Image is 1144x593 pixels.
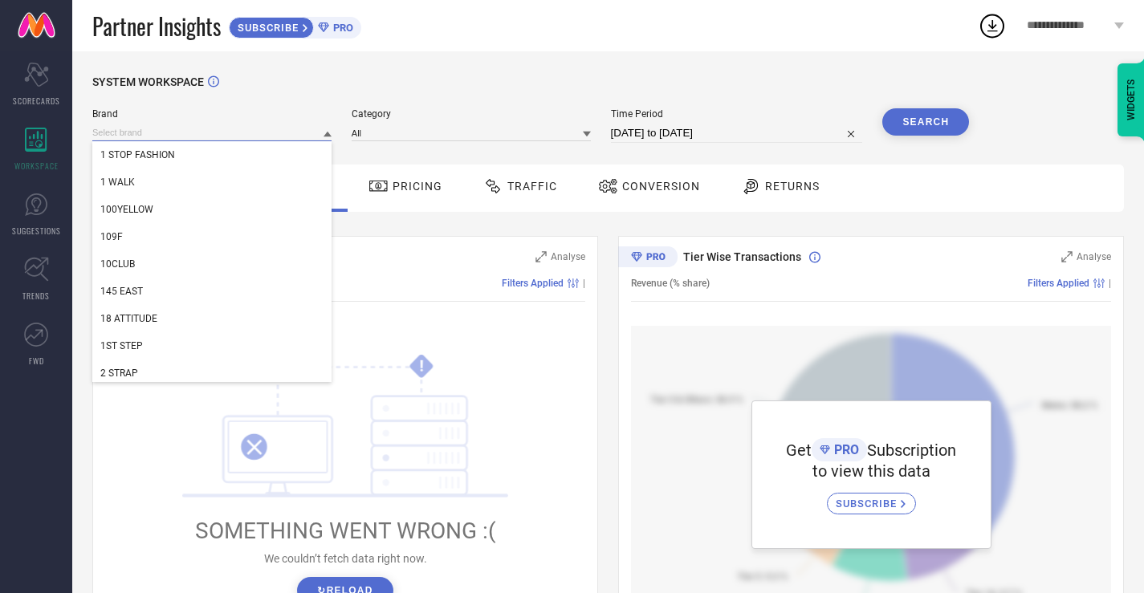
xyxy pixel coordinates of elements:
[92,305,332,332] div: 18 ATTITUDE
[1028,278,1089,289] span: Filters Applied
[551,251,585,262] span: Analyse
[502,278,564,289] span: Filters Applied
[92,169,332,196] div: 1 WALK
[765,180,820,193] span: Returns
[535,251,547,262] svg: Zoom
[1061,251,1073,262] svg: Zoom
[611,124,863,143] input: Select time period
[882,108,969,136] button: Search
[420,357,424,376] tspan: !
[100,149,175,160] span: 1 STOP FASHION
[683,250,801,263] span: Tier Wise Transactions
[92,75,204,88] span: SYSTEM WORKSPACE
[352,108,591,120] span: Category
[786,441,812,460] span: Get
[92,108,332,120] span: Brand
[92,196,332,223] div: 100YELLOW
[631,278,710,289] span: Revenue (% share)
[92,141,332,169] div: 1 STOP FASHION
[12,225,61,237] span: SUGGESTIONS
[92,278,332,305] div: 145 EAST
[92,10,221,43] span: Partner Insights
[830,442,859,457] span: PRO
[100,204,153,215] span: 100YELLOW
[92,332,332,359] div: 1ST STEP
[812,461,930,481] span: to view this data
[29,355,44,367] span: FWD
[92,250,332,278] div: 10CLUB
[100,368,138,379] span: 2 STRAP
[264,552,427,565] span: We couldn’t fetch data right now.
[622,180,700,193] span: Conversion
[230,22,303,34] span: SUBSCRIBE
[100,340,143,351] span: 1ST STEP
[618,246,678,270] div: Premium
[507,180,557,193] span: Traffic
[100,313,157,324] span: 18 ATTITUDE
[92,359,332,387] div: 2 STRAP
[195,518,496,544] span: SOMETHING WENT WRONG :(
[100,286,143,297] span: 145 EAST
[393,180,442,193] span: Pricing
[1109,278,1111,289] span: |
[867,441,956,460] span: Subscription
[100,177,135,188] span: 1 WALK
[611,108,863,120] span: Time Period
[22,290,50,302] span: TRENDS
[14,160,59,172] span: WORKSPACE
[583,278,585,289] span: |
[100,258,135,270] span: 10CLUB
[229,13,361,39] a: SUBSCRIBEPRO
[827,481,916,514] a: SUBSCRIBE
[100,231,123,242] span: 109F
[92,223,332,250] div: 109F
[92,124,332,141] input: Select brand
[329,22,353,34] span: PRO
[978,11,1007,40] div: Open download list
[1077,251,1111,262] span: Analyse
[836,498,901,510] span: SUBSCRIBE
[13,95,60,107] span: SCORECARDS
